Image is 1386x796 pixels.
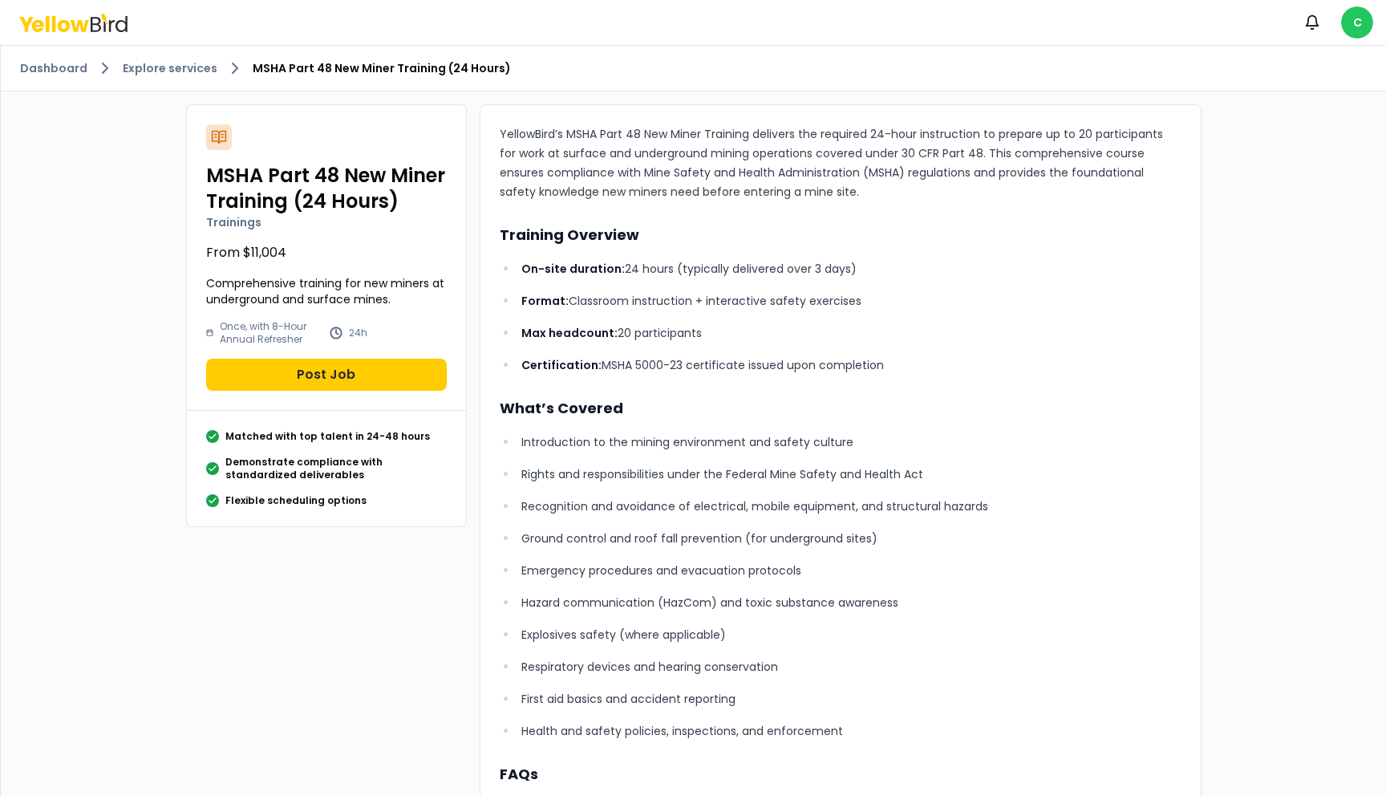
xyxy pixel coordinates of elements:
[521,465,1181,484] p: Rights and responsibilities under the Federal Mine Safety and Health Act
[253,60,511,76] span: MSHA Part 48 New Miner Training (24 Hours)
[206,243,447,262] p: From $11,004
[206,214,447,230] p: Trainings
[206,359,447,391] button: Post Job
[521,261,625,277] strong: On-site duration:
[521,529,1181,548] p: Ground control and roof fall prevention (for underground sites)
[521,323,1181,343] p: 20 participants
[521,291,1181,311] p: Classroom instruction + interactive safety exercises
[500,225,639,245] strong: Training Overview
[521,433,1181,452] p: Introduction to the mining environment and safety culture
[220,320,322,346] p: Once, with 8-Hour Annual Refresher
[521,293,569,309] strong: Format:
[500,764,538,784] strong: FAQs
[521,497,1181,516] p: Recognition and avoidance of electrical, mobile equipment, and structural hazards
[206,275,447,307] p: Comprehensive training for new miners at underground and surface mines.
[20,60,87,76] a: Dashboard
[20,59,1367,78] nav: breadcrumb
[225,430,430,443] p: Matched with top talent in 24-48 hours
[521,721,1181,741] p: Health and safety policies, inspections, and enforcement
[349,327,367,339] p: 24h
[521,657,1181,676] p: Respiratory devices and hearing conservation
[206,163,447,214] h2: MSHA Part 48 New Miner Training (24 Hours)
[225,494,367,507] p: Flexible scheduling options
[521,561,1181,580] p: Emergency procedures and evacuation protocols
[225,456,447,481] p: Demonstrate compliance with standardized deliverables
[521,325,618,341] strong: Max headcount:
[521,259,1181,278] p: 24 hours (typically delivered over 3 days)
[521,689,1181,709] p: First aid basics and accident reporting
[521,625,1181,644] p: Explosives safety (where applicable)
[500,398,623,418] strong: What’s Covered
[521,355,1181,375] p: MSHA 5000-23 certificate issued upon completion
[1341,6,1373,39] span: C
[521,357,602,373] strong: Certification:
[123,60,217,76] a: Explore services
[500,124,1181,201] p: YellowBird’s MSHA Part 48 New Miner Training delivers the required 24-hour instruction to prepare...
[521,593,1181,612] p: Hazard communication (HazCom) and toxic substance awareness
